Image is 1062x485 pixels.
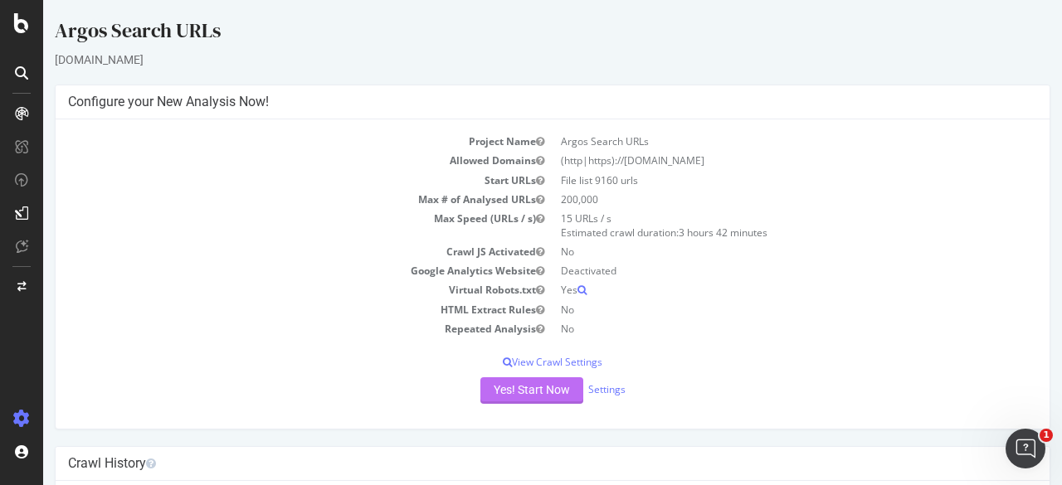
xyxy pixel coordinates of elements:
td: No [509,319,994,338]
a: Settings [545,382,582,396]
td: Google Analytics Website [25,261,509,280]
td: 15 URLs / s Estimated crawl duration: [509,209,994,242]
td: Max # of Analysed URLs [25,190,509,209]
td: Deactivated [509,261,994,280]
td: No [509,300,994,319]
div: [DOMAIN_NAME] [12,51,1007,68]
td: Project Name [25,132,509,151]
td: Repeated Analysis [25,319,509,338]
td: File list 9160 urls [509,171,994,190]
iframe: Intercom live chat [1006,429,1045,468]
h4: Crawl History [25,455,994,472]
span: 1 [1040,429,1053,442]
h4: Configure your New Analysis Now! [25,94,994,110]
td: Allowed Domains [25,151,509,170]
td: Start URLs [25,171,509,190]
td: Max Speed (URLs / s) [25,209,509,242]
td: Crawl JS Activated [25,242,509,261]
td: Argos Search URLs [509,132,994,151]
span: 3 hours 42 minutes [636,226,724,240]
td: 200,000 [509,190,994,209]
td: HTML Extract Rules [25,300,509,319]
button: Yes! Start Now [437,377,540,404]
td: Yes [509,280,994,299]
td: (http|https)://[DOMAIN_NAME] [509,151,994,170]
td: Virtual Robots.txt [25,280,509,299]
p: View Crawl Settings [25,355,994,369]
td: No [509,242,994,261]
div: Argos Search URLs [12,17,1007,51]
